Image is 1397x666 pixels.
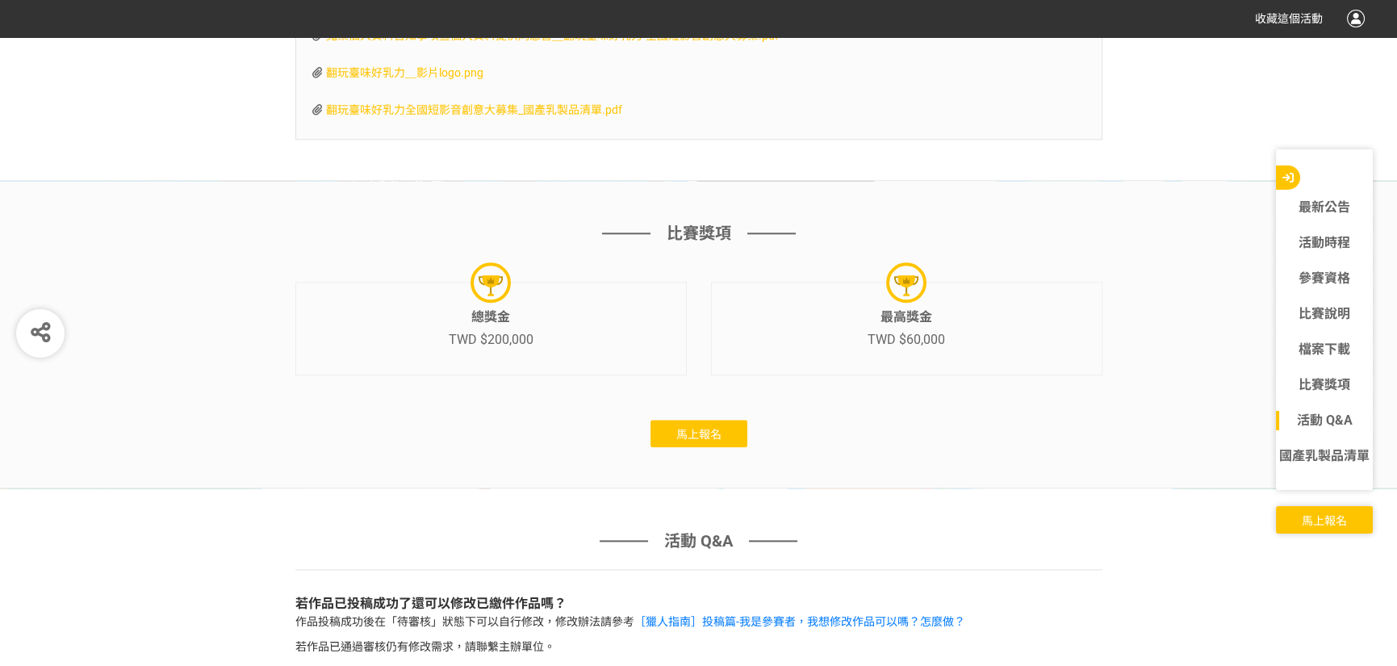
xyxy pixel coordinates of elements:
span: 收藏這個活動 [1255,12,1323,25]
a: 活動 Q&A [1276,411,1373,430]
a: 比賽獎項 [1276,375,1373,395]
span: 馬上報名 [676,428,722,441]
div: TWD $60,000 [868,330,945,350]
div: TWD $200,000 [449,330,533,350]
a: 最新公告 [1276,198,1373,217]
img: award.0979b69.png [894,273,918,297]
a: 檔案下載 [1276,340,1373,359]
a: ［獵人指南］投稿篇-我是參賽者，我想修改作品可以嗎？怎麼做？ [634,615,965,628]
span: 活動 Q&A [664,529,733,553]
button: 馬上報名 [650,420,747,447]
div: 總獎金 [449,308,533,327]
a: 活動時程 [1276,233,1373,253]
span: 國產乳製品清單 [1279,448,1370,463]
span: 比賽獎項 [667,221,731,245]
a: 翻玩臺味好乳力全國短影音創意大募集_國產乳製品清單.pdf [326,103,622,116]
a: 比賽說明 [1276,304,1373,324]
a: 翻玩臺味好乳力＿影片logo.png [326,66,483,79]
a: 蒐集個人資料告知事項暨個人資料提供同意書＿翻玩臺味好乳力-全國短影音創意大募集.pdf [326,29,779,42]
p: 作品投稿成功後在「待審核」狀態下可以自行修改，修改辦法請參考 [295,614,1102,630]
a: 參賽資格 [1276,269,1373,288]
div: 最高獎金 [868,308,945,327]
p: 若作品已通過審核仍有修改需求，請聯繫主辦單位。 [295,639,1102,656]
button: 馬上報名 [1276,506,1373,534]
a: 國產乳製品清單 [1276,446,1373,466]
div: 若作品已投稿成功了還可以修改已繳件作品嗎？ [295,594,1102,614]
img: award.0979b69.png [479,273,503,297]
span: 馬上報名 [1302,514,1347,527]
